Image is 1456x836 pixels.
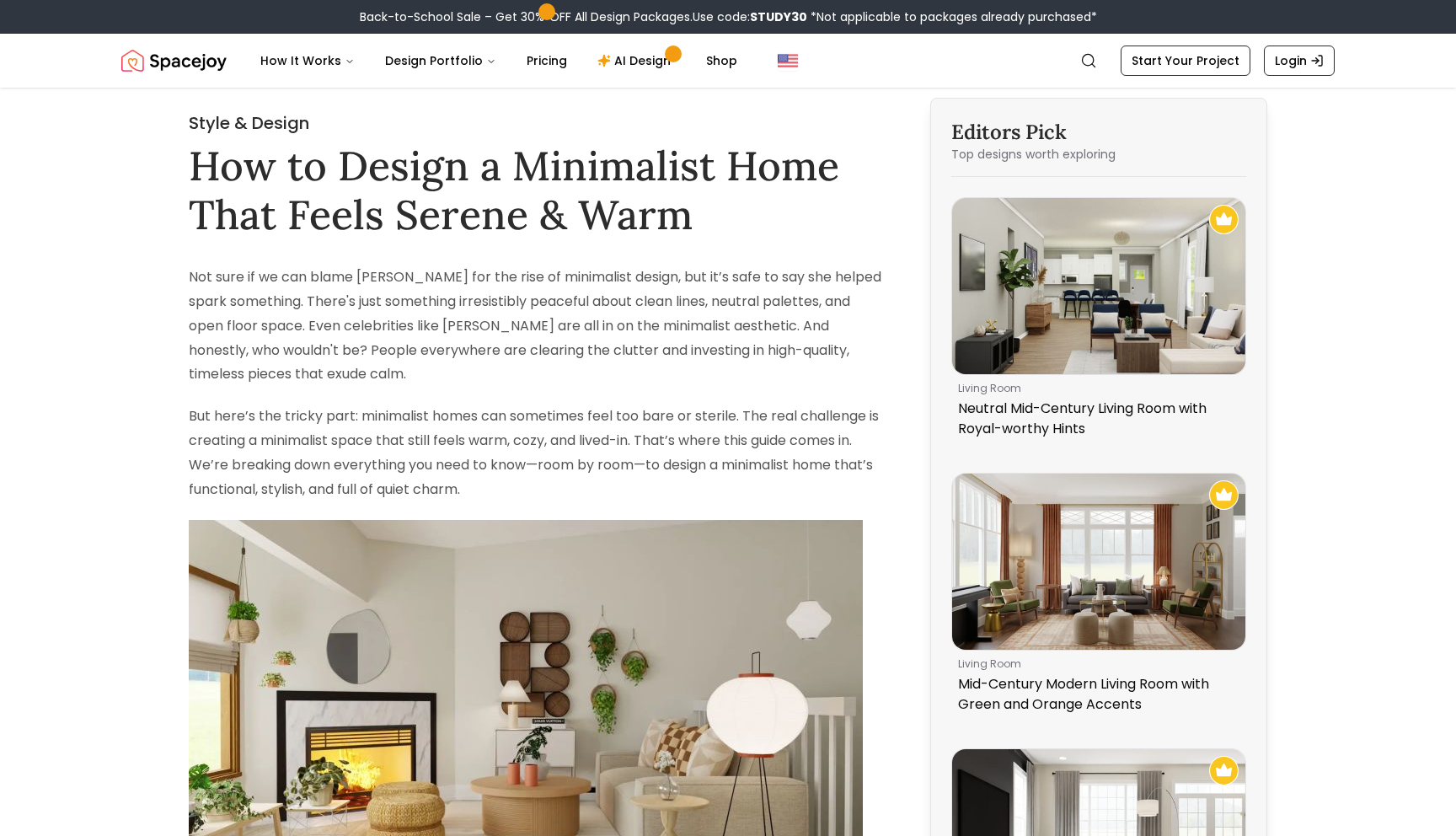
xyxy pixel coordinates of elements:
[958,657,1233,671] p: living room
[247,44,368,78] button: How It Works
[121,44,227,78] img: Spacejoy Logo
[584,44,689,78] a: AI Design
[1209,205,1239,234] img: Recommended Spacejoy Design - Neutral Mid-Century Living Room with Royal-worthy Hints
[952,474,1245,650] img: Mid-Century Modern Living Room with Green and Orange Accents
[958,674,1233,715] p: Mid-Century Modern Living Room with Green and Orange Accents
[121,34,1335,88] nav: Global
[693,44,751,78] a: Shop
[750,8,807,25] b: STUDY30
[952,198,1245,374] img: Neutral Mid-Century Living Room with Royal-worthy Hints
[189,142,886,238] h1: How to Design a Minimalist Home That Feels Serene & Warm
[372,44,510,78] button: Design Portfolio
[189,111,886,135] h2: Style & Design
[778,51,798,71] img: United States
[513,44,581,78] a: Pricing
[189,405,886,501] p: But here’s the tricky part: minimalist homes can sometimes feel too bare or sterile. The real cha...
[958,382,1233,395] p: living room
[951,146,1246,163] p: Top designs worth exploring
[360,8,1097,25] div: Back-to-School Sale – Get 30% OFF All Design Packages.
[247,44,751,78] nav: Main
[1264,46,1335,76] a: Login
[958,399,1233,439] p: Neutral Mid-Century Living Room with Royal-worthy Hints
[951,473,1246,721] a: Mid-Century Modern Living Room with Green and Orange AccentsRecommended Spacejoy Design - Mid-Cen...
[1209,480,1239,510] img: Recommended Spacejoy Design - Mid-Century Modern Living Room with Green and Orange Accents
[189,265,886,387] p: Not sure if we can blame [PERSON_NAME] for the rise of minimalist design, but it’s safe to say sh...
[951,119,1246,146] h3: Editors Pick
[807,8,1097,25] span: *Not applicable to packages already purchased*
[693,8,807,25] span: Use code:
[951,197,1246,446] a: Neutral Mid-Century Living Room with Royal-worthy HintsRecommended Spacejoy Design - Neutral Mid-...
[121,44,227,78] a: Spacejoy
[1209,756,1239,785] img: Recommended Spacejoy Design - Contemporary Open Living/Dining Room with Two Seating Areas
[1121,46,1250,76] a: Start Your Project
